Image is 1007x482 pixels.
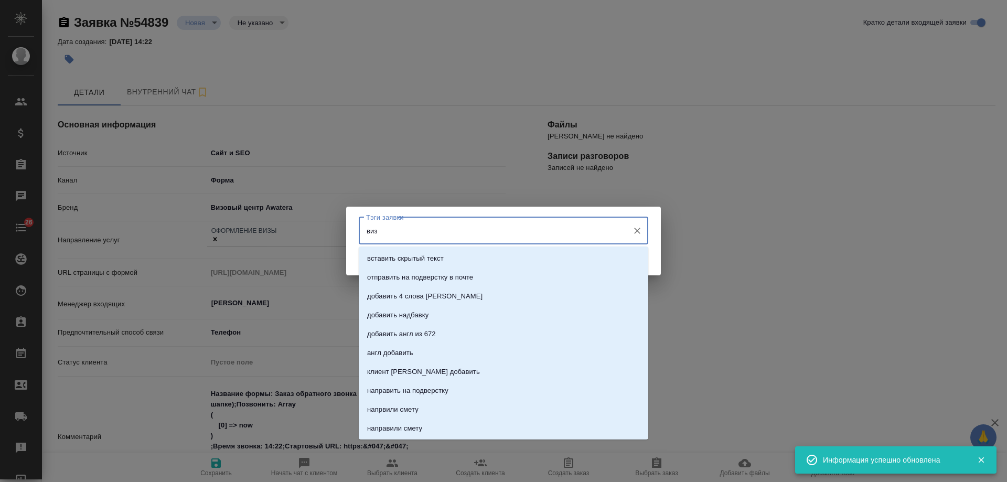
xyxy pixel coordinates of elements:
p: отправить на подверстку в почте [367,272,473,283]
p: англ добавить [367,348,413,358]
p: добавить англ из 672 [367,329,436,339]
div: Информация успешно обновлена [823,455,961,465]
p: добавить 4 слова [PERSON_NAME] [367,291,483,302]
p: направить на подверстку [367,385,448,396]
p: добавить надбавку [367,310,428,320]
p: направили смету [367,423,422,434]
button: Закрыть [970,455,992,465]
p: напрвили смету [367,404,419,415]
p: вставить скрытый текст [367,253,444,264]
button: Очистить [630,223,645,238]
p: клиент [PERSON_NAME] добавить [367,367,480,377]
